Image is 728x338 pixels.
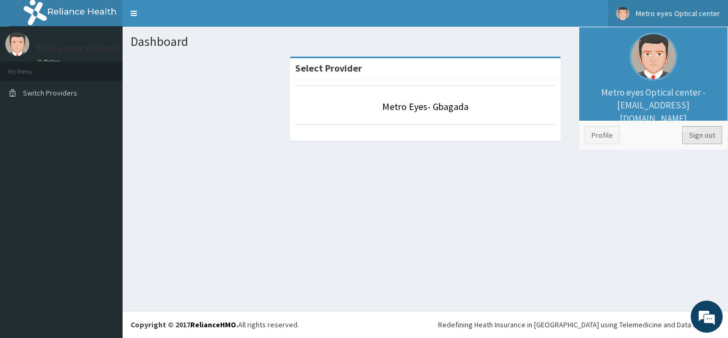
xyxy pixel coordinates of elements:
[175,5,200,31] div: Minimize live chat window
[37,58,63,66] a: Online
[585,125,722,134] small: Member since [DATE] 1:13:35 AM
[438,319,720,330] div: Redefining Heath Insurance in [GEOGRAPHIC_DATA] using Telemedicine and Data Science!
[131,35,720,49] h1: Dashboard
[5,32,29,56] img: User Image
[20,53,43,80] img: d_794563401_company_1708531726252_794563401
[23,88,77,98] span: Switch Providers
[62,101,147,209] span: We're online!
[55,60,179,74] div: Chat with us now
[190,320,236,329] a: RelianceHMO
[682,126,722,144] a: Sign out
[5,225,203,262] textarea: Type your message and hit 'Enter'
[629,33,677,81] img: User Image
[123,311,728,338] footer: All rights reserved.
[636,9,720,18] span: Metro eyes Optical center
[37,43,147,53] p: Metro eyes Optical center
[585,86,722,134] p: Metro eyes Optical center - [EMAIL_ADDRESS][DOMAIN_NAME]
[131,320,238,329] strong: Copyright © 2017 .
[616,7,629,20] img: User Image
[295,62,362,74] strong: Select Provider
[585,126,620,144] a: Profile
[382,100,468,113] a: Metro Eyes- Gbagada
